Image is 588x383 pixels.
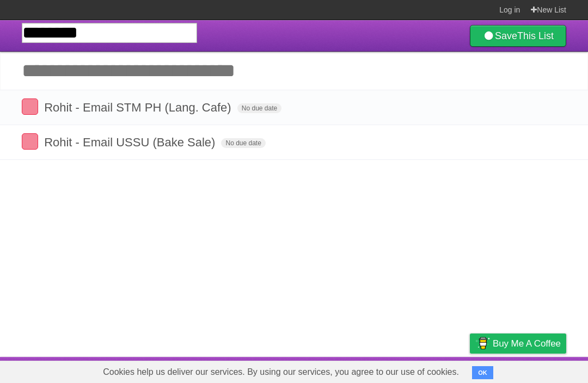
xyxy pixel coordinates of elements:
[498,360,566,380] a: Suggest a feature
[472,366,493,379] button: OK
[419,360,443,380] a: Terms
[493,334,561,353] span: Buy me a coffee
[92,361,470,383] span: Cookies help us deliver our services. By using our services, you agree to our use of cookies.
[470,333,566,354] a: Buy me a coffee
[517,30,554,41] b: This List
[44,135,218,149] span: Rohit - Email USSU (Bake Sale)
[361,360,405,380] a: Developers
[325,360,348,380] a: About
[470,25,566,47] a: SaveThis List
[237,103,281,113] span: No due date
[22,98,38,115] label: Done
[221,138,265,148] span: No due date
[475,334,490,353] img: Buy me a coffee
[44,101,234,114] span: Rohit - Email STM PH (Lang. Cafe)
[456,360,484,380] a: Privacy
[22,133,38,150] label: Done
